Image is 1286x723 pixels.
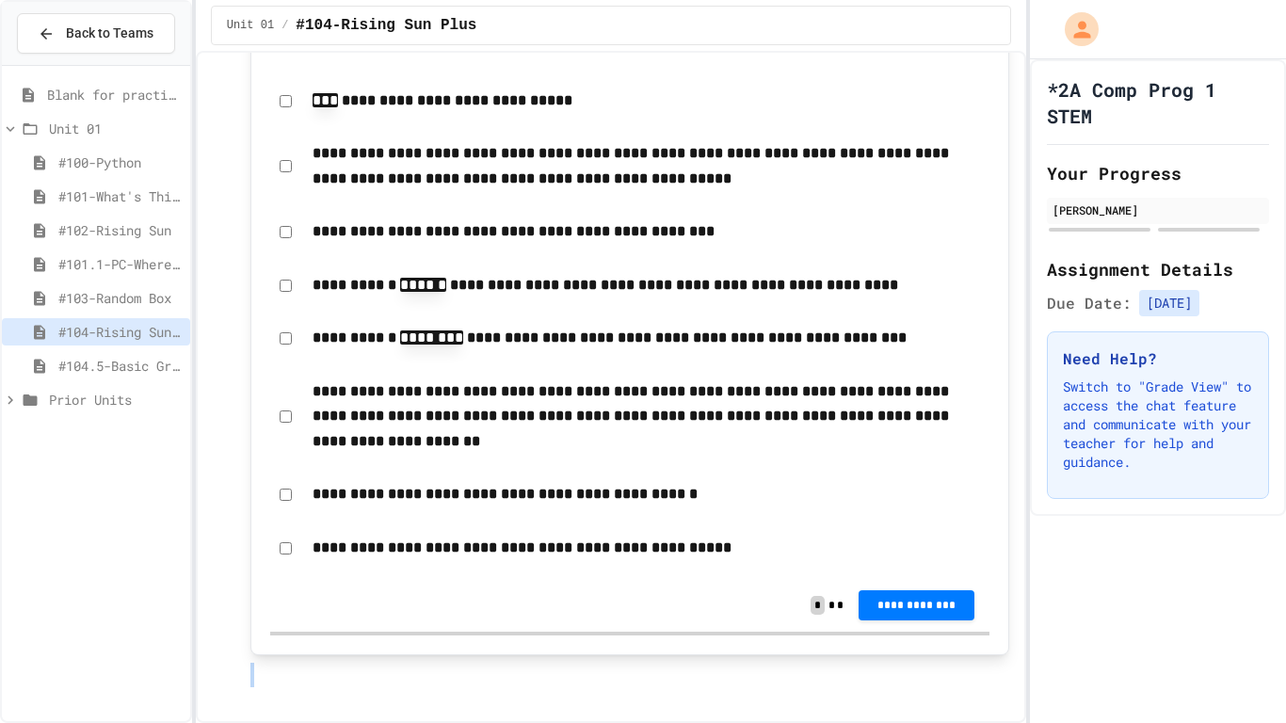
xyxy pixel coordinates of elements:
[1047,256,1269,282] h2: Assignment Details
[58,322,183,342] span: #104-Rising Sun Plus
[1053,201,1263,218] div: [PERSON_NAME]
[58,220,183,240] span: #102-Rising Sun
[58,153,183,172] span: #100-Python
[58,356,183,376] span: #104.5-Basic Graphics Review
[1063,378,1253,472] p: Switch to "Grade View" to access the chat feature and communicate with your teacher for help and ...
[1047,292,1132,314] span: Due Date:
[58,186,183,206] span: #101-What's This ??
[47,85,183,104] span: Blank for practice
[1139,290,1199,316] span: [DATE]
[49,119,183,138] span: Unit 01
[296,14,476,37] span: #104-Rising Sun Plus
[49,390,183,410] span: Prior Units
[66,24,153,43] span: Back to Teams
[58,288,183,308] span: #103-Random Box
[1047,76,1269,129] h1: *2A Comp Prog 1 STEM
[1047,160,1269,186] h2: Your Progress
[17,13,175,54] button: Back to Teams
[58,254,183,274] span: #101.1-PC-Where am I?
[281,18,288,33] span: /
[1045,8,1103,51] div: My Account
[1063,347,1253,370] h3: Need Help?
[227,18,274,33] span: Unit 01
